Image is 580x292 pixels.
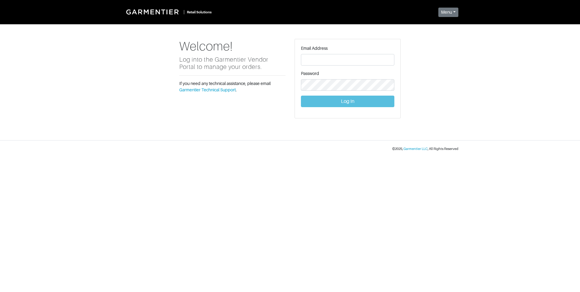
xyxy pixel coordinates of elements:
button: Menu [438,8,458,17]
small: Retail Solutions [187,10,212,14]
small: © 2025 , , All Rights Reserved [392,147,458,151]
a: Garmentier LLC [403,147,428,151]
label: Password [301,70,319,77]
h5: Log into the Garmentier Vendor Portal to manage your orders. [179,56,285,70]
img: Garmentier [123,6,184,18]
a: Garmentier Technical Support [179,87,236,92]
h1: Welcome! [179,39,285,53]
p: If you need any technical assistance, please email . [179,80,285,93]
a: |Retail Solutions [122,5,214,19]
label: Email Address [301,45,328,52]
button: Log In [301,96,394,107]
